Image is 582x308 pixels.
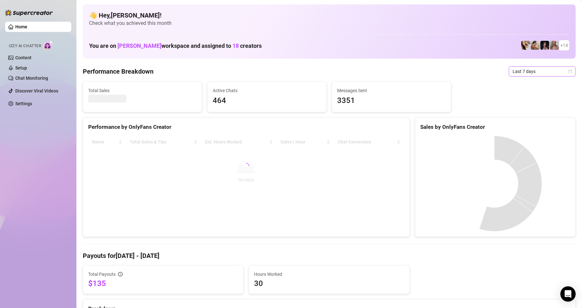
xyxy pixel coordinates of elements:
img: Kenzie (@dmaxkenz) [550,41,559,50]
div: Performance by OnlyFans Creator [88,123,404,131]
h4: 👋 Hey, [PERSON_NAME] ! [89,11,569,20]
span: Total Sales [88,87,197,94]
span: loading [243,163,249,169]
span: Total Payouts [88,271,116,278]
img: Kayla (@kaylathaylababy) [531,41,540,50]
a: Chat Monitoring [15,76,48,81]
span: Messages Sent [337,87,446,94]
span: 30 [254,278,404,289]
img: Avry (@avryjennerfree) [521,41,530,50]
img: AI Chatter [44,40,53,50]
a: Settings [15,101,32,106]
span: info-circle [118,272,123,276]
div: Open Intercom Messenger [560,286,576,302]
span: 464 [213,95,321,107]
span: Last 7 days [513,67,572,76]
span: 18 [232,42,239,49]
a: Home [15,24,27,29]
span: + 14 [560,42,568,49]
h1: You are on workspace and assigned to creators [89,42,262,49]
span: [PERSON_NAME] [117,42,161,49]
span: Active Chats [213,87,321,94]
a: Setup [15,65,27,70]
a: Content [15,55,32,60]
span: Izzy AI Chatter [9,43,41,49]
span: Check what you achieved this month [89,20,569,27]
span: calendar [568,70,572,73]
span: $135 [88,278,238,289]
span: 3351 [337,95,446,107]
a: Discover Viral Videos [15,88,58,93]
img: logo-BBDzfeDw.svg [5,10,53,16]
h4: Payouts for [DATE] - [DATE] [83,251,576,260]
span: Hours Worked [254,271,404,278]
h4: Performance Breakdown [83,67,153,76]
div: Sales by OnlyFans Creator [420,123,570,131]
img: Baby (@babyyyybellaa) [540,41,549,50]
